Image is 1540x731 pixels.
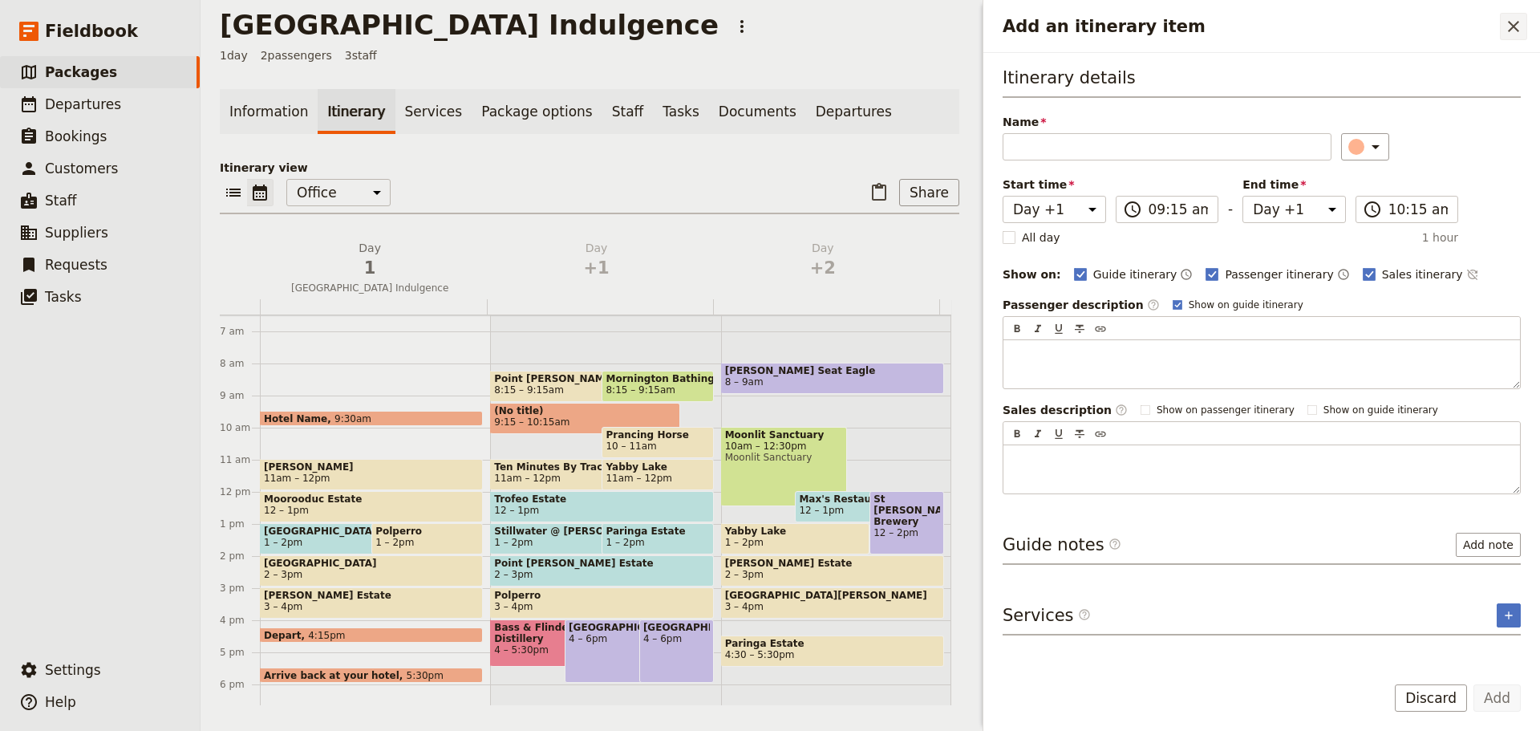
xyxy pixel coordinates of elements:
span: 8 – 9am [725,376,764,388]
span: Sales itinerary [1382,266,1463,282]
span: [GEOGRAPHIC_DATA][PERSON_NAME] [725,590,940,601]
button: Day+2 [713,240,939,286]
input: ​ [1149,200,1209,219]
span: 8:15 – 9:15am [494,384,564,396]
div: 10 am [220,421,260,434]
div: [PERSON_NAME] Estate2 – 3pm [721,555,944,587]
span: Polperro [375,526,479,537]
div: 8 am [220,357,260,370]
span: Hotel Name [264,413,334,424]
a: Itinerary [318,89,395,134]
span: 1 – 2pm [375,537,414,548]
h2: Add an itinerary item [1003,14,1500,39]
span: ​ [1115,404,1128,416]
button: Time not shown on sales itinerary [1466,265,1479,284]
div: [PERSON_NAME] Seat Eagle8 – 9am [721,363,944,394]
div: 5 pm [220,646,260,659]
button: Calendar view [247,179,274,206]
span: 10am – 12:30pm [725,441,844,452]
span: Show on guide itinerary [1189,298,1303,311]
span: Max's Restaurant [799,493,918,505]
span: 3 staff [345,47,377,63]
a: Departures [806,89,902,134]
span: ​ [1147,298,1160,311]
a: Staff [602,89,654,134]
button: Format underline [1050,320,1068,338]
button: Format italic [1029,320,1047,338]
span: 9:30am [334,413,371,424]
span: Tasks [45,289,82,305]
div: 3 pm [220,582,260,595]
div: [PERSON_NAME]11am – 12pm [260,459,483,490]
span: [PERSON_NAME] Estate [725,558,940,569]
div: Moonlit Sanctuary10am – 12:30pmMoonlit Sanctuary [721,427,848,506]
a: Tasks [653,89,709,134]
div: Bass & Flinders Distillery4 – 5:30pm [490,619,617,667]
span: +2 [719,256,926,280]
span: 3 – 4pm [264,601,302,612]
span: Moonlit Sanctuary [725,429,844,441]
span: Show on guide itinerary [1323,404,1438,416]
a: Documents [709,89,806,134]
span: 11am – 12pm [494,473,561,484]
span: Stillwater @ [PERSON_NAME] [494,526,676,537]
span: All day [1022,229,1060,246]
span: [GEOGRAPHIC_DATA] [643,622,710,633]
span: (No title) [494,405,676,416]
span: Packages [45,64,117,80]
select: Start time [1003,196,1106,223]
span: Prancing Horse [606,429,709,441]
span: 12 – 1pm [799,505,844,516]
div: Moorooduc Estate12 – 1pm [260,491,483,522]
div: Yabby Lake11am – 12pm [602,459,713,490]
span: Bass & Flinders Distillery [494,622,613,644]
span: 1 – 2pm [264,537,302,548]
div: 9 am [220,389,260,402]
span: [GEOGRAPHIC_DATA] Indulgence [260,282,480,294]
span: Depart [264,630,308,640]
button: Insert link [1092,320,1109,338]
div: Paringa Estate1 – 2pm [602,523,713,554]
a: Package options [472,89,602,134]
button: Add service inclusion [1497,603,1521,627]
button: Time shown on passenger itinerary [1337,265,1350,284]
div: Max's Restaurant12 – 1pm [795,491,922,522]
span: St [PERSON_NAME] Brewery [873,493,940,527]
span: 2 passengers [261,47,332,63]
div: Polperro3 – 4pm [490,587,713,619]
span: Customers [45,160,118,177]
span: Mornington Bathing Boxes [606,373,709,384]
div: Arrive back at your hotel5:30pm [260,668,483,683]
span: 11am – 12pm [606,473,672,484]
button: ​ [1341,133,1389,160]
span: 12 – 1pm [494,505,539,516]
label: Passenger description [1003,297,1160,313]
span: Name [1003,114,1331,130]
button: Add note [1456,533,1521,557]
div: 1 pm [220,518,260,530]
div: Depart4:15pm [260,627,483,643]
button: Close drawer [1500,13,1527,40]
a: Services [395,89,472,134]
span: [PERSON_NAME] Seat Eagle [725,365,940,376]
h1: [GEOGRAPHIC_DATA] Indulgence [220,9,719,41]
span: [PERSON_NAME] Estate [264,590,479,601]
div: 11 am [220,453,260,466]
span: ​ [1363,200,1382,219]
span: Departures [45,96,121,112]
span: 4:30 – 5:30pm [725,649,795,660]
button: Insert link [1092,425,1109,443]
div: Ten Minutes By Tractor11am – 12pm [490,459,680,490]
span: 12 – 1pm [264,505,309,516]
span: Trofeo Estate [494,493,709,505]
div: (No title)9:15 – 10:15am [490,403,680,434]
span: Passenger itinerary [1225,266,1333,282]
span: Settings [45,662,101,678]
div: St [PERSON_NAME] Brewery12 – 2pm [869,491,944,554]
span: 9:15 – 10:15am [494,416,569,428]
div: Show on: [1003,266,1061,282]
span: 5:30pm [407,670,444,680]
div: 4 pm [220,614,260,627]
input: ​ [1388,200,1449,219]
